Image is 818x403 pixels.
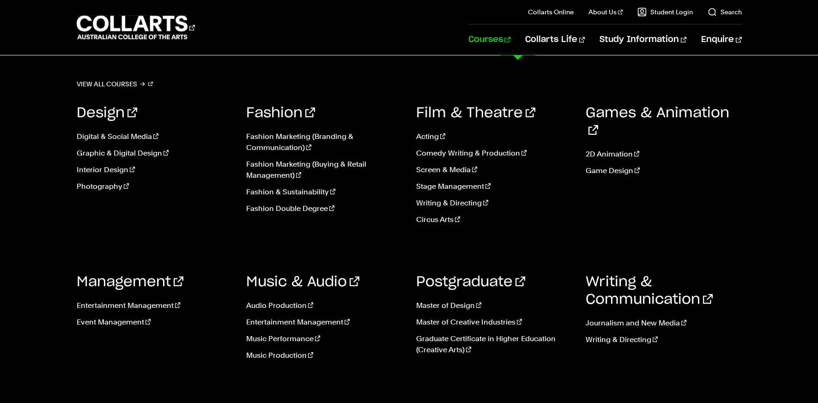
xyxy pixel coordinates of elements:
[416,131,572,142] a: Acting
[600,24,686,55] a: Study Information
[416,317,572,328] a: Master of Creative Industries
[416,164,572,175] a: Screen & Media
[416,106,535,120] a: Film & Theatre
[416,214,572,225] a: Circus Arts
[246,106,315,120] a: Fashion
[77,78,153,90] a: View all courses
[586,165,742,176] a: Game Design
[246,131,402,153] a: Fashion Marketing (Branding & Communication)
[588,7,623,17] a: About Us
[77,164,233,175] a: Interior Design
[246,300,402,311] a: Audio Production
[416,300,572,311] a: Master of Design
[416,198,572,209] a: Writing & Directing
[77,14,195,41] div: Go to homepage
[77,131,233,142] a: Digital & Social Media
[416,333,572,355] a: Graduate Certificate in Higher Education (Creative Arts)
[637,7,693,17] a: Student Login
[246,203,402,214] a: Fashion Double Degree
[525,24,585,55] a: Collarts Life
[586,275,713,307] a: Writing & Communication
[586,334,742,345] a: Writing & Directing
[246,275,359,289] a: Music & Audio
[77,106,137,120] a: Design
[586,106,729,138] a: Games & Animation
[77,148,233,159] a: Graphic & Digital Design
[246,350,402,361] a: Music Production
[77,275,183,289] a: Management
[416,275,525,289] a: Postgraduate
[246,159,402,181] a: Fashion Marketing (Buying & Retail Management)
[77,317,233,328] a: Event Management
[246,317,402,328] a: Entertainment Management
[708,7,742,17] a: Search
[246,333,402,344] a: Music Performance
[77,300,233,311] a: Entertainment Management
[77,181,233,192] a: Photography
[416,181,572,192] a: Stage Management
[586,318,742,329] a: Journalism and New Media
[468,24,510,55] a: Courses
[701,24,741,55] a: Enquire
[586,149,742,160] a: 2D Animation
[528,7,574,17] a: Collarts Online
[416,148,572,159] a: Comedy Writing & Production
[246,186,402,198] a: Fashion & Sustainability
